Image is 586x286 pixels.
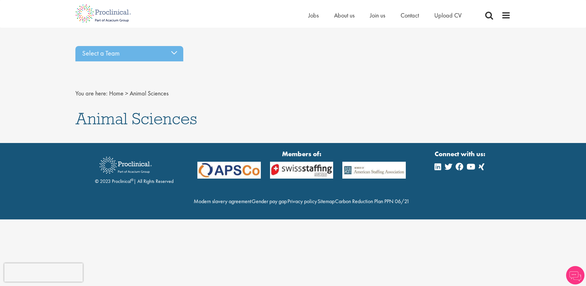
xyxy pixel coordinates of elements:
a: breadcrumb link [109,89,124,97]
a: Upload CV [434,11,462,19]
a: Join us [370,11,385,19]
strong: Members of: [197,149,406,159]
strong: Connect with us: [435,149,487,159]
sup: ® [131,177,134,182]
span: You are here: [75,89,108,97]
a: Modern slavery agreement [194,198,251,205]
a: Privacy policy [287,198,317,205]
a: About us [334,11,355,19]
span: Animal Sciences [75,108,197,129]
img: Chatbot [566,266,584,284]
iframe: reCAPTCHA [4,263,83,282]
a: Contact [401,11,419,19]
img: APSCo [265,162,338,179]
img: Proclinical Recruitment [95,153,156,178]
a: Jobs [308,11,319,19]
span: Animal Sciences [130,89,169,97]
div: © 2023 Proclinical | All Rights Reserved [95,152,173,185]
img: APSCo [193,162,265,179]
a: Gender pay gap [252,198,287,205]
a: Sitemap [318,198,335,205]
a: Carbon Reduction Plan PPN 06/21 [335,198,409,205]
div: Select a Team [75,46,183,61]
img: APSCo [338,162,410,179]
span: > [125,89,128,97]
